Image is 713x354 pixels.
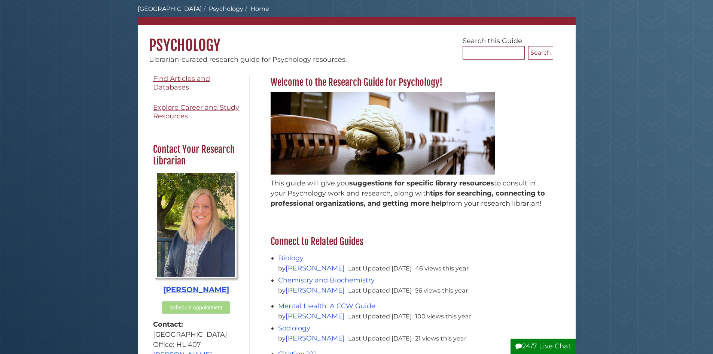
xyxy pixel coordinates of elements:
[149,70,244,96] a: Find Articles and Databases
[286,286,345,294] a: [PERSON_NAME]
[415,264,469,272] span: 46 views this year
[149,55,347,64] span: Librarian-curated research guide for Psychology resources.
[153,171,239,296] a: Profile Photo [PERSON_NAME]
[153,284,239,296] div: [PERSON_NAME]
[149,143,243,167] h2: Contact Your Research Librarian
[267,76,553,88] h2: Welcome to the Research Guide for Psychology!
[243,4,269,13] li: Home
[415,287,468,294] span: 56 views this year
[162,301,230,314] button: Schedule Appointment
[278,335,346,342] span: by
[267,236,553,248] h2: Connect to Related Guides
[138,5,202,12] a: [GEOGRAPHIC_DATA]
[528,46,553,60] button: Search
[278,312,346,320] span: by
[349,179,494,187] span: suggestions for specific library resources
[209,5,243,12] a: Psychology
[155,171,237,279] img: Profile Photo
[511,339,576,354] button: 24/7 Live Chat
[271,179,536,197] span: to consult in your Psychology work and research, along with
[286,264,345,272] a: [PERSON_NAME]
[278,302,375,310] a: Mental Health: A CCW Guide
[278,287,346,294] span: by
[348,264,412,272] span: Last Updated [DATE]
[446,199,542,208] span: from your research librarian!
[271,179,349,187] span: This guide will give you
[286,312,345,320] a: [PERSON_NAME]
[138,4,576,25] nav: breadcrumb
[348,335,412,342] span: Last Updated [DATE]
[153,103,239,120] span: Explore Career and Study Resources
[153,75,210,91] span: Find Articles and Databases
[278,254,304,262] a: Biology
[415,312,471,320] span: 100 views this year
[348,287,412,294] span: Last Updated [DATE]
[271,189,545,208] span: tips for searching, connecting to professional organizations, and getting more help
[278,276,375,284] a: Chemistry and Biochemistry
[348,312,412,320] span: Last Updated [DATE]
[138,25,576,55] h1: Psychology
[149,99,244,124] a: Explore Career and Study Resources
[415,335,466,342] span: 21 views this year
[278,324,310,332] a: Sociology
[153,320,239,330] strong: Contact:
[286,334,345,342] a: [PERSON_NAME]
[278,264,346,272] span: by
